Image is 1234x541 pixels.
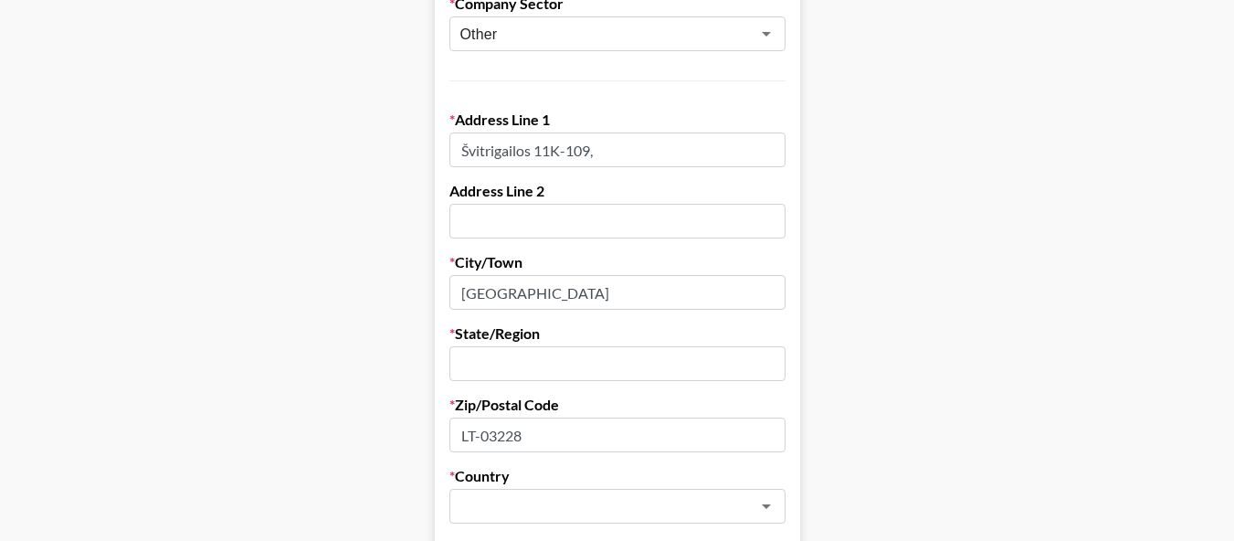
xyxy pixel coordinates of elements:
label: Address Line 1 [449,111,786,129]
label: Address Line 2 [449,182,786,200]
label: Zip/Postal Code [449,396,786,414]
button: Open [754,493,779,519]
label: State/Region [449,324,786,343]
button: Open [754,21,779,47]
label: Country [449,467,786,485]
label: City/Town [449,253,786,271]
